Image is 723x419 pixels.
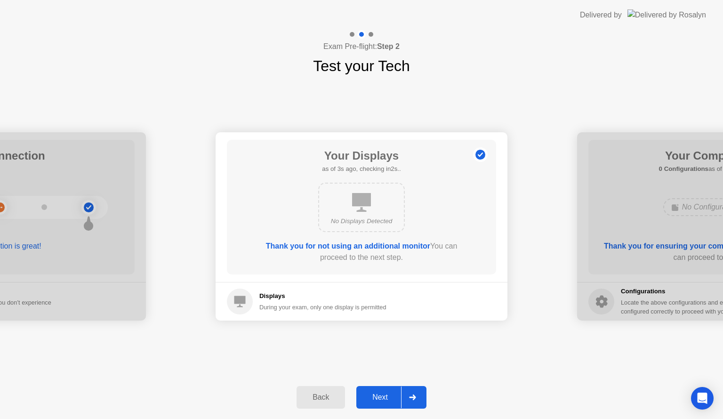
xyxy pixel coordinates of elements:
[322,147,401,164] h1: Your Displays
[356,386,426,409] button: Next
[691,387,714,410] div: Open Intercom Messenger
[266,242,430,250] b: Thank you for not using an additional monitor
[327,217,396,226] div: No Displays Detected
[259,291,386,301] h5: Displays
[299,393,342,402] div: Back
[359,393,401,402] div: Next
[322,164,401,174] h5: as of 3s ago, checking in2s..
[377,42,400,50] b: Step 2
[580,9,622,21] div: Delivered by
[323,41,400,52] h4: Exam Pre-flight:
[627,9,706,20] img: Delivered by Rosalyn
[254,241,469,263] div: You can proceed to the next step.
[297,386,345,409] button: Back
[313,55,410,77] h1: Test your Tech
[259,303,386,312] div: During your exam, only one display is permitted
